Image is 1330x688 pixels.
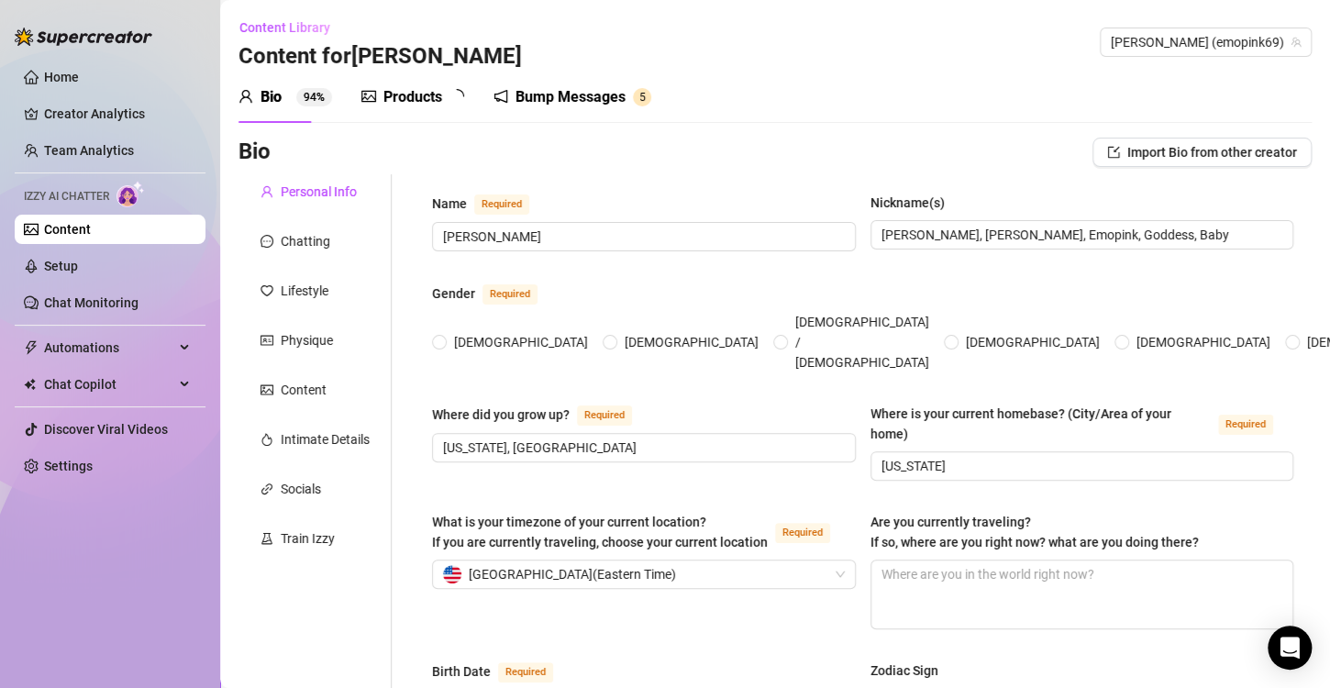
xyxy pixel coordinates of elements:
label: Zodiac Sign [870,660,951,681]
button: Import Bio from other creator [1092,138,1312,167]
div: Chatting [281,231,330,251]
div: Gender [432,283,475,304]
label: Where is your current homebase? (City/Area of your home) [870,404,1294,444]
label: Name [432,193,549,215]
img: Chat Copilot [24,378,36,391]
span: Izzy AI Chatter [24,188,109,205]
span: thunderbolt [24,340,39,355]
img: AI Chatter [116,181,145,207]
input: Nickname(s) [881,225,1280,245]
label: Where did you grow up? [432,404,652,426]
div: Personal Info [281,182,357,202]
input: Where did you grow up? [443,438,841,458]
span: Required [577,405,632,426]
span: picture [260,383,273,396]
span: [DEMOGRAPHIC_DATA] / [DEMOGRAPHIC_DATA] [788,312,937,372]
div: Train Izzy [281,528,335,549]
span: user [238,89,253,104]
span: Required [482,284,538,305]
span: [DEMOGRAPHIC_DATA] [447,332,595,352]
span: Import Bio from other creator [1127,145,1297,160]
div: Socials [281,479,321,499]
div: Bump Messages [515,86,626,108]
label: Nickname(s) [870,193,958,213]
div: Birth Date [432,661,491,682]
span: Required [775,523,830,543]
div: Products [383,86,442,108]
div: Content [281,380,327,400]
span: Required [498,662,553,682]
div: Bio [260,86,282,108]
span: [DEMOGRAPHIC_DATA] [959,332,1107,352]
span: team [1291,37,1302,48]
span: Britney (emopink69) [1111,28,1301,56]
span: What is your timezone of your current location? If you are currently traveling, choose your curre... [432,515,768,549]
span: notification [493,89,508,104]
span: Are you currently traveling? If so, where are you right now? what are you doing there? [870,515,1199,549]
div: Physique [281,330,333,350]
button: Content Library [238,13,345,42]
span: Automations [44,333,174,362]
div: Open Intercom Messenger [1268,626,1312,670]
a: Home [44,70,79,84]
img: logo-BBDzfeDw.svg [15,28,152,46]
span: [GEOGRAPHIC_DATA] ( Eastern Time ) [469,560,676,588]
h3: Content for [PERSON_NAME] [238,42,522,72]
a: Team Analytics [44,143,134,158]
span: [DEMOGRAPHIC_DATA] [617,332,766,352]
div: Where did you grow up? [432,405,570,425]
label: Birth Date [432,660,573,682]
span: idcard [260,334,273,347]
img: us [443,565,461,583]
div: Name [432,194,467,214]
span: fire [260,433,273,446]
span: message [260,235,273,248]
span: Chat Copilot [44,370,174,399]
span: import [1107,146,1120,159]
span: picture [361,89,376,104]
h3: Bio [238,138,271,167]
a: Chat Monitoring [44,295,139,310]
sup: 94% [296,88,332,106]
sup: 5 [633,88,651,106]
a: Creator Analytics [44,99,191,128]
span: loading [449,89,464,104]
span: heart [260,284,273,297]
div: Lifestyle [281,281,328,301]
span: experiment [260,532,273,545]
input: Name [443,227,841,247]
a: Content [44,222,91,237]
div: Intimate Details [281,429,370,449]
span: Required [474,194,529,215]
a: Settings [44,459,93,473]
span: [DEMOGRAPHIC_DATA] [1129,332,1278,352]
div: Zodiac Sign [870,660,938,681]
a: Setup [44,259,78,273]
label: Gender [432,283,558,305]
input: Where is your current homebase? (City/Area of your home) [881,456,1280,476]
span: Content Library [239,20,330,35]
div: Nickname(s) [870,193,945,213]
span: user [260,185,273,198]
span: link [260,483,273,495]
span: Required [1218,415,1273,435]
a: Discover Viral Videos [44,422,168,437]
div: Where is your current homebase? (City/Area of your home) [870,404,1212,444]
span: 5 [639,91,646,104]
